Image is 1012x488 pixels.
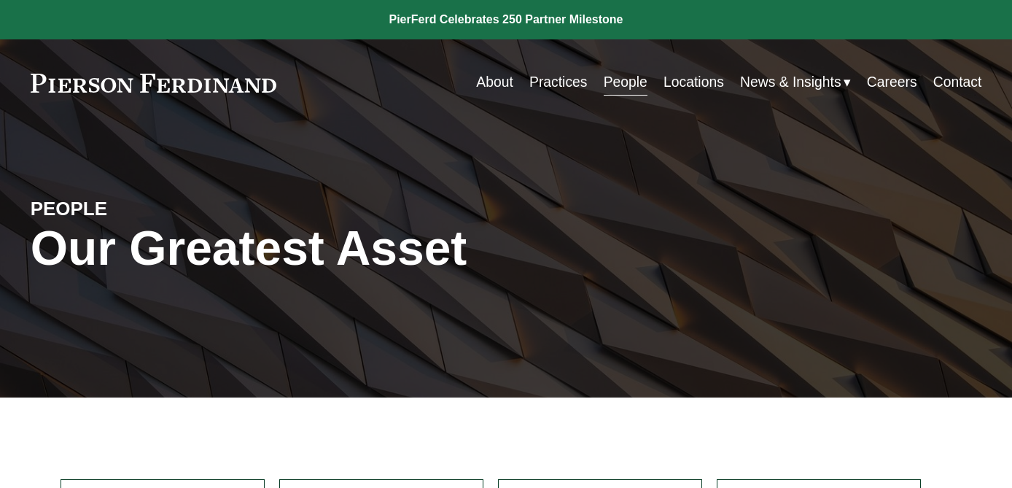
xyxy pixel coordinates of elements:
[867,69,917,97] a: Careers
[663,69,724,97] a: Locations
[740,69,851,97] a: folder dropdown
[529,69,587,97] a: Practices
[604,69,647,97] a: People
[740,70,841,96] span: News & Insights
[933,69,982,97] a: Contact
[31,221,665,276] h1: Our Greatest Asset
[31,197,268,221] h4: PEOPLE
[476,69,513,97] a: About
